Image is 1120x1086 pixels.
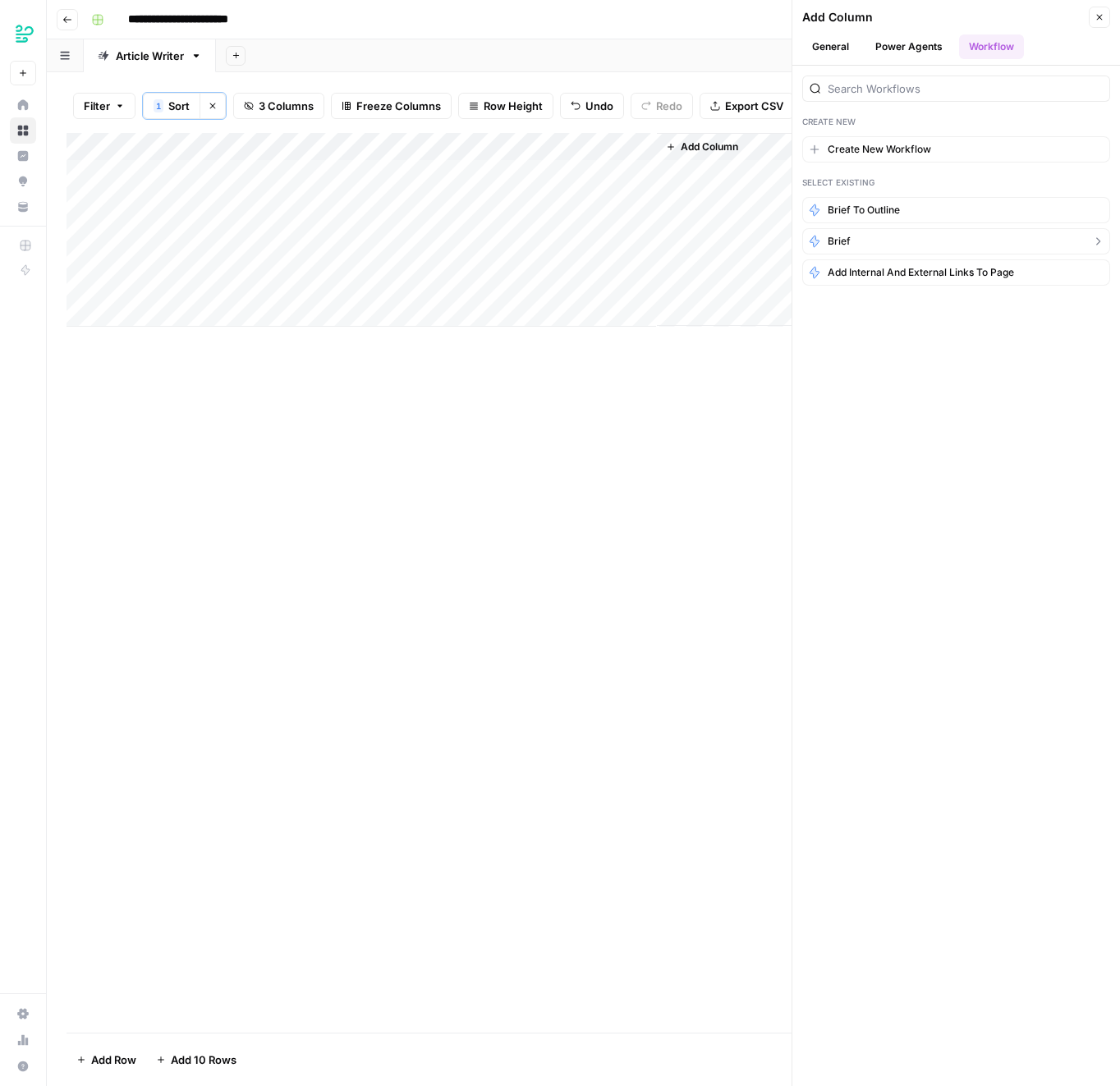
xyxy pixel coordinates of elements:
button: 1Sort [143,93,200,119]
button: Help + Support [10,1053,36,1079]
span: Freeze Columns [356,98,441,114]
a: Browse [10,117,36,144]
span: Redo [656,98,682,114]
span: Brief to Outline [828,203,900,218]
span: Brief [828,234,851,249]
span: 1 [156,99,161,112]
button: Add Internal and External Links to Page [802,259,1110,286]
a: Opportunities [10,168,36,195]
a: Your Data [10,194,36,220]
a: Usage [10,1027,36,1053]
span: Filter [84,98,110,114]
button: Row Height [458,93,553,119]
span: Add Row [91,1052,136,1068]
button: Add Column [659,136,745,158]
span: Add Column [681,140,738,154]
a: Insights [10,143,36,169]
button: Undo [560,93,624,119]
button: Create New Workflow [802,136,1110,163]
button: Add 10 Rows [146,1047,246,1073]
span: Create New Workflow [828,142,931,157]
span: Sort [168,98,190,114]
button: Brief [802,228,1110,254]
span: Undo [585,98,613,114]
button: Brief to Outline [802,197,1110,223]
button: 3 Columns [233,93,324,119]
input: Search Workflows [828,80,1103,97]
a: Settings [10,1001,36,1027]
div: Create New [802,115,1110,128]
span: Add Internal and External Links to Page [828,265,1014,280]
button: General [802,34,859,59]
button: Filter [73,93,135,119]
img: Zeffy Logo [10,19,39,48]
span: Add 10 Rows [171,1052,236,1068]
button: Export CSV [700,93,794,119]
button: Workspace: Zeffy [10,13,36,54]
button: Workflow [959,34,1024,59]
a: Home [10,92,36,118]
span: 3 Columns [259,98,314,114]
button: Freeze Columns [331,93,452,119]
div: Select Existing [802,176,1110,189]
div: 1 [154,99,163,112]
span: Export CSV [725,98,783,114]
button: Redo [631,93,693,119]
a: Article Writer [84,39,216,72]
span: Row Height [484,98,543,114]
button: Power Agents [865,34,952,59]
div: Article Writer [116,48,184,64]
button: Add Row [67,1047,146,1073]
